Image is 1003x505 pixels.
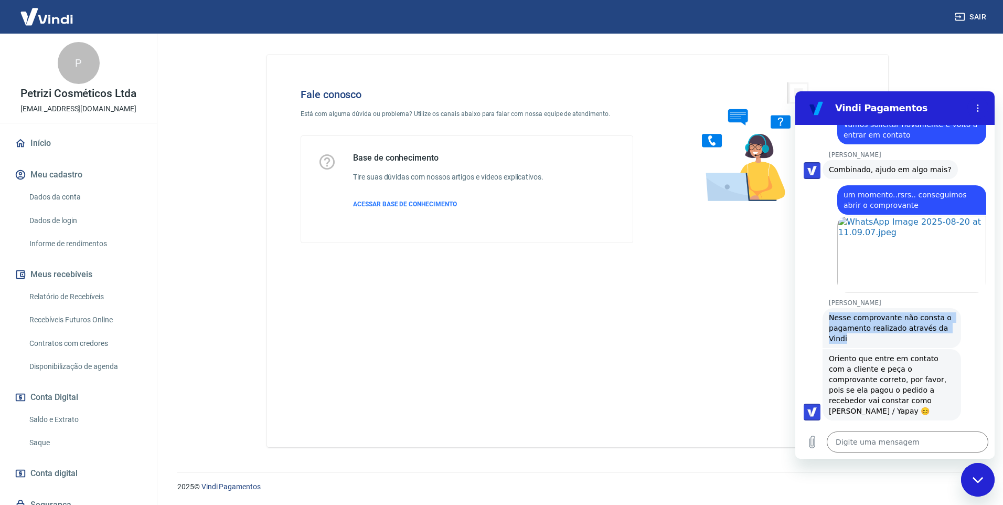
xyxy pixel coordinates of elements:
[30,466,78,481] span: Conta digital
[25,186,144,208] a: Dados da conta
[25,210,144,232] a: Dados de login
[20,103,136,114] p: [EMAIL_ADDRESS][DOMAIN_NAME]
[25,233,144,255] a: Informe de rendimentos
[681,71,840,212] img: Fale conosco
[961,463,995,497] iframe: Botão para abrir a janela de mensagens, conversa em andamento
[177,481,978,492] p: 2025 ©
[20,88,136,99] p: Petrizi Cosméticos Ltda
[13,1,81,33] img: Vindi
[25,409,144,430] a: Saldo e Extrato
[13,132,144,155] a: Início
[301,88,633,101] h4: Fale conosco
[795,91,995,459] iframe: Janela de mensagens
[353,199,543,209] a: ACESSAR BASE DE CONHECIMENTO
[953,7,990,27] button: Sair
[25,356,144,377] a: Disponibilização de agenda
[301,109,633,119] p: Está com alguma dúvida ou problema? Utilize os canais abaixo para falar com nossa equipe de atend...
[13,386,144,409] button: Conta Digital
[25,432,144,454] a: Saque
[25,286,144,308] a: Relatório de Recebíveis
[353,172,543,183] h6: Tire suas dúvidas com nossos artigos e vídeos explicativos.
[25,309,144,331] a: Recebíveis Futuros Online
[13,263,144,286] button: Meus recebíveis
[353,201,457,208] span: ACESSAR BASE DE CONHECIMENTO
[13,163,144,186] button: Meu cadastro
[13,462,144,485] a: Conta digital
[25,333,144,354] a: Contratos com credores
[353,153,543,163] h5: Base de conhecimento
[201,482,261,491] a: Vindi Pagamentos
[58,42,100,84] div: P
